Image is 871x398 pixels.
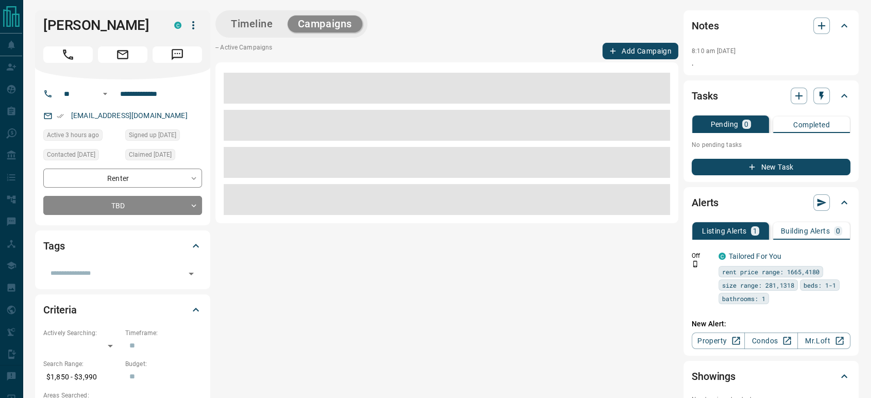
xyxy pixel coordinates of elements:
[125,129,202,144] div: Thu Aug 14 2025
[43,46,93,63] span: Call
[153,46,202,63] span: Message
[722,280,794,290] span: size range: 281,1318
[692,18,718,34] h2: Notes
[174,22,181,29] div: condos.ca
[836,227,840,235] p: 0
[692,84,850,108] div: Tasks
[43,169,202,188] div: Renter
[692,368,735,385] h2: Showings
[47,150,95,160] span: Contacted [DATE]
[803,280,836,290] span: beds: 1-1
[221,15,283,32] button: Timeline
[125,359,202,369] p: Budget:
[692,251,712,260] p: Off
[692,260,699,268] svg: Push Notification Only
[729,252,781,260] a: Tailored For You
[753,227,757,235] p: 1
[125,328,202,338] p: Timeframe:
[692,194,718,211] h2: Alerts
[692,319,850,329] p: New Alert:
[692,159,850,175] button: New Task
[125,149,202,163] div: Thu Aug 14 2025
[602,43,678,59] button: Add Campaign
[288,15,362,32] button: Campaigns
[692,333,745,349] a: Property
[43,129,120,144] div: Fri Aug 15 2025
[71,111,188,120] a: [EMAIL_ADDRESS][DOMAIN_NAME]
[722,267,819,277] span: rent price range: 1665,4180
[43,149,120,163] div: Thu Aug 14 2025
[215,43,272,59] p: -- Active Campaigns
[43,297,202,322] div: Criteria
[98,46,147,63] span: Email
[692,88,717,104] h2: Tasks
[43,359,120,369] p: Search Range:
[692,13,850,38] div: Notes
[129,130,176,140] span: Signed up [DATE]
[47,130,99,140] span: Active 3 hours ago
[744,333,797,349] a: Condos
[43,234,202,258] div: Tags
[718,253,726,260] div: condos.ca
[692,47,735,55] p: 8:10 am [DATE]
[793,121,830,128] p: Completed
[43,302,77,318] h2: Criteria
[781,227,830,235] p: Building Alerts
[722,293,765,304] span: bathrooms: 1
[43,238,64,254] h2: Tags
[692,364,850,389] div: Showings
[702,227,747,235] p: Listing Alerts
[797,333,850,349] a: Mr.Loft
[129,150,172,160] span: Claimed [DATE]
[43,369,120,386] p: $1,850 - $3,990
[43,328,120,338] p: Actively Searching:
[710,121,738,128] p: Pending
[744,121,748,128] p: 0
[99,88,111,100] button: Open
[692,190,850,215] div: Alerts
[184,267,198,281] button: Open
[43,17,159,34] h1: [PERSON_NAME]
[692,137,850,153] p: No pending tasks
[692,58,850,69] p: .
[43,196,202,215] div: TBD
[57,112,64,120] svg: Email Verified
